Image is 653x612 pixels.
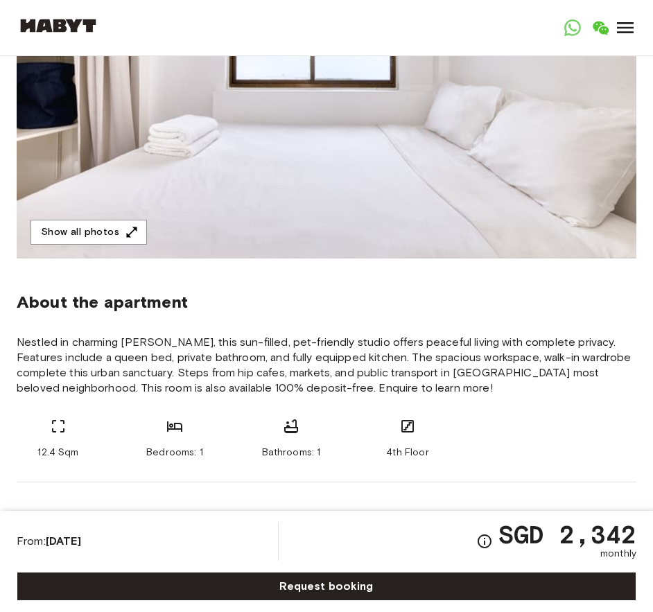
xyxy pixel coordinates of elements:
button: Show all photos [31,220,147,245]
span: About the apartment [17,292,188,313]
b: [DATE] [46,534,81,548]
img: Habyt [17,19,100,33]
span: Nestled in charming [PERSON_NAME], this sun-filled, pet-friendly studio offers peaceful living wi... [17,335,636,396]
span: 4th Floor [386,446,428,460]
span: SGD 2,342 [498,522,636,547]
span: Bathrooms: 1 [262,446,321,460]
a: Request booking [17,572,636,601]
span: monthly [600,547,636,561]
svg: Check cost overview for full price breakdown. Please note that discounts apply to new joiners onl... [476,533,493,550]
span: 12.4 Sqm [37,446,78,460]
span: From: [17,534,81,549]
span: Bedrooms: 1 [146,446,203,460]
